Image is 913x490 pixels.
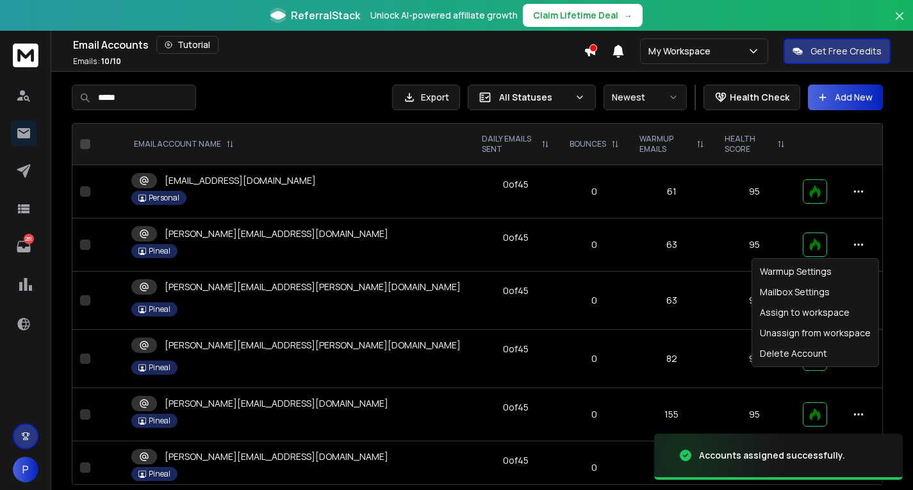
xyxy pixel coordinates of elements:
[567,238,621,251] p: 0
[714,218,795,272] td: 95
[149,363,170,373] p: Pineal
[755,323,876,343] div: Unassign from workspace
[648,45,716,58] p: My Workspace
[149,304,170,314] p: Pineal
[165,281,461,293] p: [PERSON_NAME][EMAIL_ADDRESS][PERSON_NAME][DOMAIN_NAME]
[503,178,529,191] div: 0 of 45
[503,343,529,355] div: 0 of 45
[755,282,876,302] div: Mailbox Settings
[392,85,460,110] button: Export
[755,343,876,364] div: Delete Account
[714,388,795,441] td: 95
[370,9,518,22] p: Unlock AI-powered affiliate growth
[623,9,632,22] span: →
[149,469,170,479] p: Pineal
[755,261,876,282] div: Warmup Settings
[149,193,179,203] p: Personal
[629,272,714,330] td: 63
[165,174,316,187] p: [EMAIL_ADDRESS][DOMAIN_NAME]
[755,302,876,323] div: Assign to workspace
[639,134,691,154] p: WARMUP EMAILS
[629,330,714,388] td: 82
[714,165,795,218] td: 95
[725,134,772,154] p: HEALTH SCORE
[570,139,606,149] p: BOUNCES
[714,330,795,388] td: 95
[499,91,570,104] p: All Statuses
[134,139,234,149] div: EMAIL ACCOUNT NAME
[165,339,461,352] p: [PERSON_NAME][EMAIL_ADDRESS][PERSON_NAME][DOMAIN_NAME]
[629,165,714,218] td: 61
[523,4,643,27] button: Claim Lifetime Deal
[503,401,529,414] div: 0 of 45
[165,397,388,410] p: [PERSON_NAME][EMAIL_ADDRESS][DOMAIN_NAME]
[73,36,584,54] div: Email Accounts
[567,461,621,474] p: 0
[567,352,621,365] p: 0
[24,234,34,244] p: 281
[149,246,170,256] p: Pineal
[503,284,529,297] div: 0 of 45
[165,227,388,240] p: [PERSON_NAME][EMAIL_ADDRESS][DOMAIN_NAME]
[567,185,621,198] p: 0
[13,457,38,482] span: P
[101,56,121,67] span: 10 / 10
[808,85,883,110] button: Add New
[567,294,621,307] p: 0
[503,231,529,244] div: 0 of 45
[604,85,687,110] button: Newest
[567,408,621,421] p: 0
[503,454,529,467] div: 0 of 45
[73,56,121,67] p: Emails :
[810,45,882,58] p: Get Free Credits
[156,36,218,54] button: Tutorial
[149,416,170,426] p: Pineal
[291,8,360,23] span: ReferralStack
[165,450,388,463] p: [PERSON_NAME][EMAIL_ADDRESS][DOMAIN_NAME]
[629,388,714,441] td: 155
[891,8,908,38] button: Close banner
[482,134,536,154] p: DAILY EMAILS SENT
[730,91,789,104] p: Health Check
[714,272,795,330] td: 95
[629,218,714,272] td: 63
